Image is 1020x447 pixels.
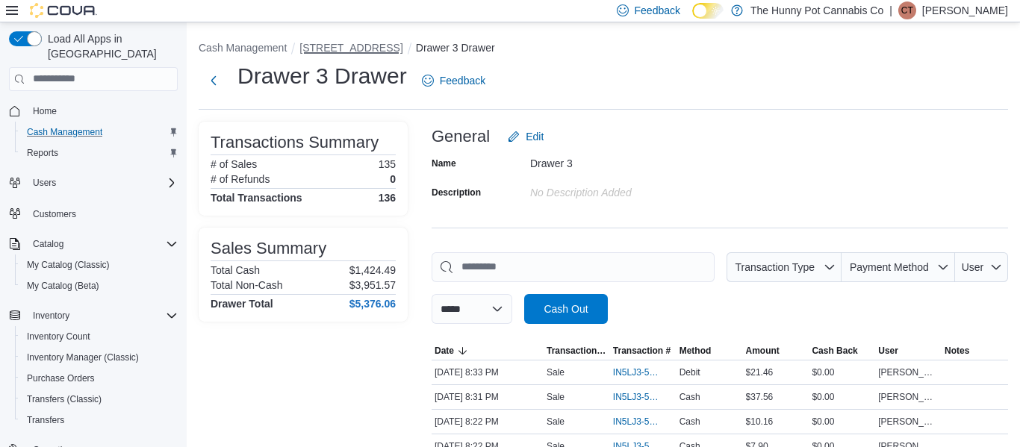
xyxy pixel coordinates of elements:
[743,342,809,360] button: Amount
[613,413,674,431] button: IN5LJ3-5951199
[812,345,857,357] span: Cash Back
[299,42,402,54] button: [STREET_ADDRESS]
[27,147,58,159] span: Reports
[21,256,178,274] span: My Catalog (Classic)
[211,240,326,257] h3: Sales Summary
[809,363,875,381] div: $0.00
[809,413,875,431] div: $0.00
[27,280,99,292] span: My Catalog (Beta)
[942,342,1008,360] button: Notes
[27,101,178,120] span: Home
[15,122,184,143] button: Cash Management
[746,416,774,428] span: $10.16
[27,174,178,192] span: Users
[547,345,607,357] span: Transaction Type
[21,277,178,295] span: My Catalog (Beta)
[746,391,774,403] span: $37.56
[850,261,929,273] span: Payment Method
[211,298,273,310] h4: Drawer Total
[432,128,490,146] h3: General
[898,1,916,19] div: Crystal Toth-Derry
[27,174,62,192] button: Users
[889,1,892,19] p: |
[27,102,63,120] a: Home
[955,252,1008,282] button: User
[21,144,64,162] a: Reports
[379,192,396,204] h4: 136
[526,129,544,144] span: Edit
[379,158,396,170] p: 135
[15,368,184,389] button: Purchase Orders
[211,173,270,185] h6: # of Refunds
[211,264,260,276] h6: Total Cash
[21,369,178,387] span: Purchase Orders
[33,105,57,117] span: Home
[432,157,456,169] label: Name
[901,1,913,19] span: CT
[613,345,671,357] span: Transaction #
[547,366,565,378] p: Sale
[544,301,588,316] span: Cash Out
[735,261,815,273] span: Transaction Type
[432,388,544,406] div: [DATE] 8:31 PM
[21,411,178,429] span: Transfers
[27,351,139,363] span: Inventory Manager (Classic)
[21,411,70,429] a: Transfers
[727,252,842,282] button: Transaction Type
[15,389,184,410] button: Transfers (Classic)
[15,347,184,368] button: Inventory Manager (Classic)
[530,181,730,199] div: No Description added
[432,187,481,199] label: Description
[33,238,63,250] span: Catalog
[3,234,184,254] button: Catalog
[237,61,407,91] h1: Drawer 3 Drawer
[524,294,608,324] button: Cash Out
[416,42,495,54] button: Drawer 3 Drawer
[875,342,942,360] button: User
[33,208,76,220] span: Customers
[878,416,939,428] span: [PERSON_NAME]
[3,305,184,326] button: Inventory
[21,144,178,162] span: Reports
[750,1,883,19] p: The Hunny Pot Cannabis Co
[15,326,184,347] button: Inventory Count
[27,331,90,343] span: Inventory Count
[878,345,898,357] span: User
[199,66,228,96] button: Next
[613,366,659,378] span: IN5LJ3-5951290
[15,143,184,163] button: Reports
[27,307,75,325] button: Inventory
[211,192,302,204] h4: Total Transactions
[349,279,396,291] p: $3,951.57
[349,298,396,310] h4: $5,376.06
[21,123,178,141] span: Cash Management
[390,173,396,185] p: 0
[21,348,178,366] span: Inventory Manager (Classic)
[432,342,544,360] button: Date
[15,254,184,275] button: My Catalog (Classic)
[27,307,178,325] span: Inventory
[544,342,610,360] button: Transaction Type
[21,369,101,387] a: Purchase Orders
[432,252,715,282] input: This is a search bar. As you type, the results lower in the page will automatically filter.
[962,261,984,273] span: User
[27,126,102,138] span: Cash Management
[211,134,379,151] h3: Transactions Summary
[42,31,178,61] span: Load All Apps in [GEOGRAPHIC_DATA]
[610,342,677,360] button: Transaction #
[33,310,69,322] span: Inventory
[680,416,700,428] span: Cash
[199,40,1008,58] nav: An example of EuiBreadcrumbs
[635,3,680,18] span: Feedback
[435,345,454,357] span: Date
[211,279,283,291] h6: Total Non-Cash
[746,366,774,378] span: $21.46
[21,328,178,346] span: Inventory Count
[21,390,178,408] span: Transfers (Classic)
[21,256,116,274] a: My Catalog (Classic)
[27,414,64,426] span: Transfers
[922,1,1008,19] p: [PERSON_NAME]
[613,416,659,428] span: IN5LJ3-5951199
[3,202,184,224] button: Customers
